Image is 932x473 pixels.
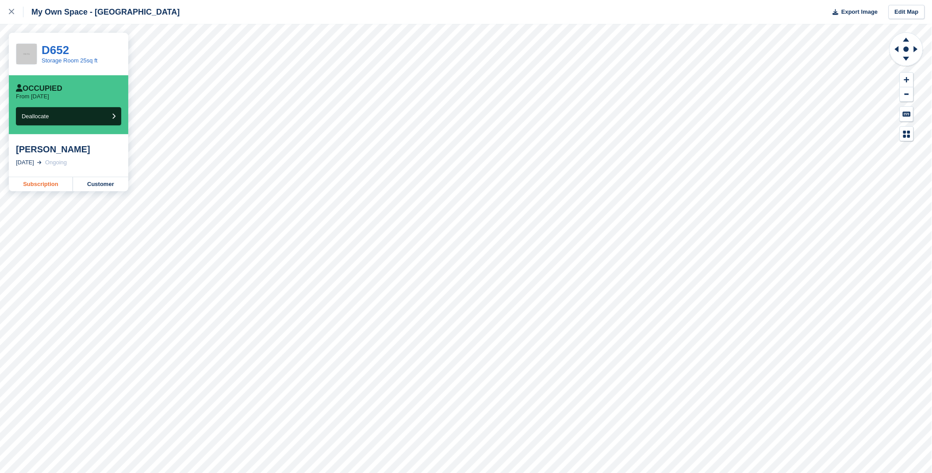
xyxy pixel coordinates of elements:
[16,107,121,125] button: Deallocate
[828,5,878,19] button: Export Image
[73,177,128,191] a: Customer
[900,73,913,87] button: Zoom In
[45,158,67,167] div: Ongoing
[42,57,97,64] a: Storage Room 25sq ft
[16,84,62,93] div: Occupied
[22,113,49,120] span: Deallocate
[900,87,913,102] button: Zoom Out
[889,5,925,19] a: Edit Map
[16,93,49,100] p: From [DATE]
[37,161,42,164] img: arrow-right-light-icn-cde0832a797a2874e46488d9cf13f60e5c3a73dbe684e267c42b8395dfbc2abf.svg
[16,158,34,167] div: [DATE]
[841,8,878,16] span: Export Image
[900,107,913,121] button: Keyboard Shortcuts
[23,7,180,17] div: My Own Space - [GEOGRAPHIC_DATA]
[16,44,37,64] img: 256x256-placeholder-a091544baa16b46aadf0b611073c37e8ed6a367829ab441c3b0103e7cf8a5b1b.png
[16,144,121,155] div: [PERSON_NAME]
[42,43,69,57] a: D652
[9,177,73,191] a: Subscription
[900,127,913,141] button: Map Legend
